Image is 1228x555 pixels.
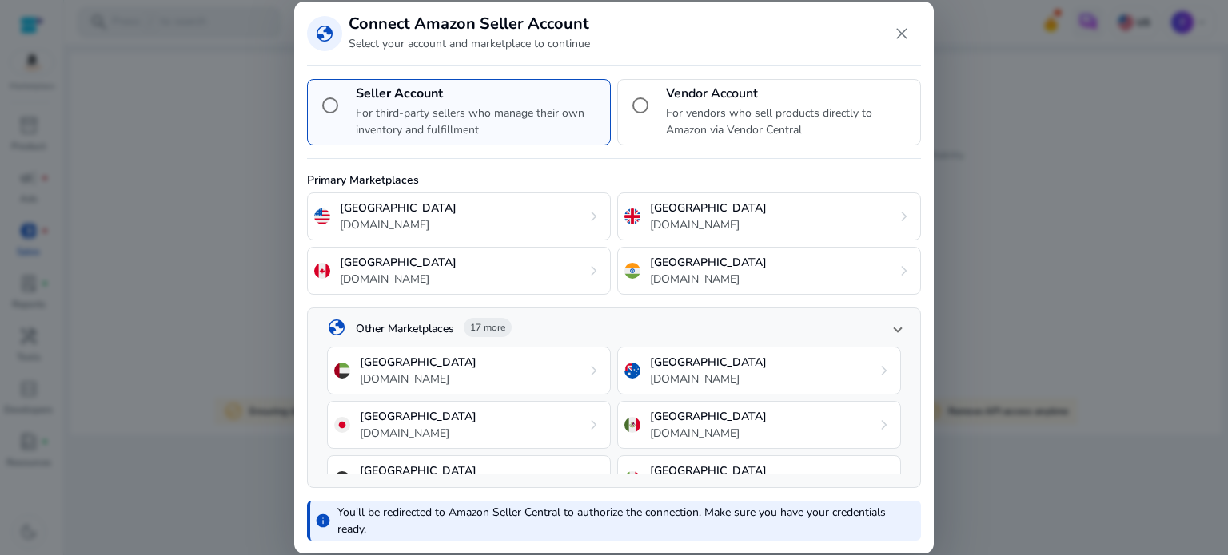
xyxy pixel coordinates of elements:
[360,462,476,479] p: [GEOGRAPHIC_DATA]
[584,207,604,226] span: chevron_right
[624,417,640,433] img: mx.svg
[895,207,914,226] span: chevron_right
[650,254,767,271] p: [GEOGRAPHIC_DATA]
[360,425,476,442] p: [DOMAIN_NAME]
[650,462,767,479] p: [GEOGRAPHIC_DATA]
[650,408,767,425] p: [GEOGRAPHIC_DATA]
[327,318,346,337] span: globe
[334,471,350,487] img: de.svg
[308,347,920,487] div: globeOther Marketplaces17 more
[584,361,604,380] span: chevron_right
[360,371,476,387] p: [DOMAIN_NAME]
[666,105,914,138] p: For vendors who sell products directly to Amazon via Vendor Central
[334,417,350,433] img: jp.svg
[650,271,767,287] p: [DOMAIN_NAME]
[356,105,604,138] p: For third-party sellers who manage their own inventory and fulfillment
[624,208,640,224] img: uk.svg
[650,371,767,387] p: [DOMAIN_NAME]
[356,320,454,337] p: Other Marketplaces
[315,513,331,529] span: info
[470,321,505,334] span: 17 more
[340,200,457,216] p: [GEOGRAPHIC_DATA]
[650,354,767,371] p: [GEOGRAPHIC_DATA]
[624,363,640,379] img: au.svg
[349,35,590,52] p: Select your account and marketplace to continue
[337,504,911,537] p: You'll be redirected to Amazon Seller Central to authorize the connection. Make sure you have you...
[334,363,350,379] img: ae.svg
[875,415,894,434] span: chevron_right
[314,208,330,224] img: us.svg
[340,216,457,233] p: [DOMAIN_NAME]
[584,261,604,280] span: chevron_right
[666,86,914,101] h4: Vendor Account
[875,470,894,489] span: chevron_right
[315,24,334,43] span: globe
[349,14,590,34] h3: Connect Amazon Seller Account
[650,216,767,233] p: [DOMAIN_NAME]
[624,263,640,279] img: in.svg
[584,470,604,489] span: chevron_right
[356,86,604,101] h4: Seller Account
[340,254,457,271] p: [GEOGRAPHIC_DATA]
[584,415,604,434] span: chevron_right
[895,261,914,280] span: chevron_right
[883,14,921,53] button: Close dialog
[875,361,894,380] span: chevron_right
[340,271,457,287] p: [DOMAIN_NAME]
[360,408,476,425] p: [GEOGRAPHIC_DATA]
[360,354,476,371] p: [GEOGRAPHIC_DATA]
[314,263,330,279] img: ca.svg
[307,172,921,188] p: Primary Marketplaces
[650,425,767,442] p: [DOMAIN_NAME]
[650,200,767,216] p: [GEOGRAPHIC_DATA]
[624,471,640,487] img: it.svg
[308,308,920,347] mat-expansion-panel-header: globeOther Marketplaces17 more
